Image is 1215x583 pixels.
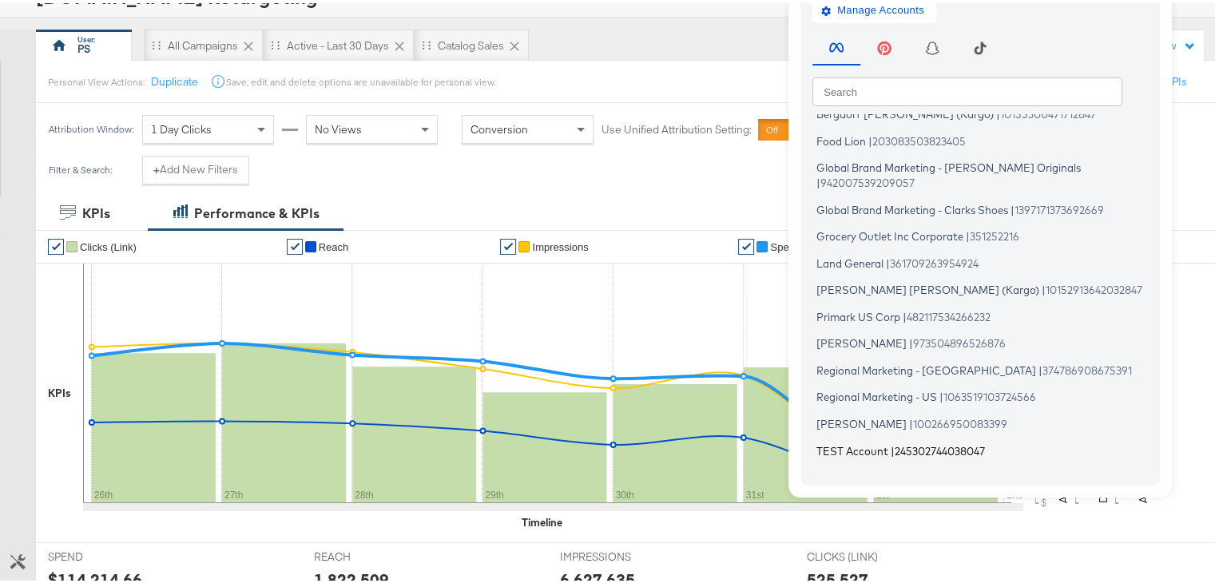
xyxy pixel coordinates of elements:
span: | [1042,280,1046,293]
span: 203083503823405 [872,131,966,144]
span: Grocery Outlet Inc Corporate [816,227,963,240]
span: | [1038,360,1042,373]
div: Attribution Window: [48,121,134,132]
span: | [996,105,1000,117]
span: SPEND [48,546,168,561]
div: Drag to reorder tab [271,38,280,46]
span: | [816,173,820,185]
div: Active - Last 30 Days [287,35,389,50]
text: Amount (USD) [1056,430,1070,500]
span: [PERSON_NAME] [816,334,907,347]
span: | [909,334,913,347]
span: 10155300471712847 [1000,105,1096,117]
a: ✔ [287,236,303,252]
span: REACH [314,546,434,561]
span: Primark US Corp [816,307,900,319]
span: Conversion [471,119,528,133]
span: Global Brand Marketing - [PERSON_NAME] Originals [816,158,1081,171]
span: Global Brand Marketing - Clarks Shoes [816,200,1008,212]
span: Reach [319,238,349,250]
span: Regional Marketing - [GEOGRAPHIC_DATA] [816,360,1036,373]
div: PS [77,38,90,54]
span: 482117534266232 [907,307,991,319]
div: Save, edit and delete options are unavailable for personal view. [226,73,495,85]
span: | [939,387,943,400]
span: Food Lion [816,131,866,144]
span: | [909,414,913,427]
span: 100266950083399 [913,414,1007,427]
span: | [1011,200,1014,212]
span: TEST Account [816,441,888,454]
span: CLICKS (LINK) [807,546,927,561]
span: 374786908675391 [1042,360,1132,373]
div: Filter & Search: [48,161,113,173]
span: 1 Day Clicks [151,119,212,133]
div: Drag to reorder tab [422,38,431,46]
button: +Add New Filters [142,153,249,181]
span: Impressions [532,238,588,250]
span: Total Wine Enterprise [816,468,923,481]
span: | [886,253,890,266]
strong: + [153,159,160,174]
span: [PERSON_NAME] [PERSON_NAME] (Kargo) [816,280,1039,293]
span: | [903,307,907,319]
div: Catalog Sales [438,35,504,50]
span: 973504896526876 [913,334,1006,347]
span: 1063519103724566 [943,387,1036,400]
span: | [891,441,895,454]
span: | [868,131,872,144]
a: ✔ [738,236,754,252]
span: [PERSON_NAME] [816,414,907,427]
span: Spend [770,238,800,250]
div: Timeline [522,512,562,527]
span: Land General [816,253,883,266]
div: KPIs [48,383,71,398]
div: KPIs [82,201,110,220]
span: 1004133309605220 [930,468,1026,481]
span: Bergdorf [PERSON_NAME] (Kargo) [816,105,994,117]
span: Clicks (Link) [80,238,137,250]
span: 10152913642032847 [1046,280,1142,293]
div: Performance & KPIs [194,201,320,220]
button: Duplicate [151,71,198,86]
text: Actions [1136,462,1150,500]
span: Regional Marketing - US [816,387,937,400]
span: | [926,468,930,481]
text: Delivery [1096,459,1110,500]
label: Use Unified Attribution Setting: [602,119,752,134]
div: All Campaigns [168,35,238,50]
a: ✔ [500,236,516,252]
span: | [966,227,970,240]
span: No Views [315,119,362,133]
span: 351252216 [970,227,1019,240]
div: Drag to reorder tab [152,38,161,46]
span: IMPRESSIONS [560,546,680,561]
div: Personal View Actions: [48,73,145,85]
span: 245302744038047 [895,441,985,454]
a: ✔ [48,236,64,252]
span: 1397171373692669 [1014,200,1104,212]
span: 361709263954924 [890,253,979,266]
span: 942007539209057 [820,173,915,185]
